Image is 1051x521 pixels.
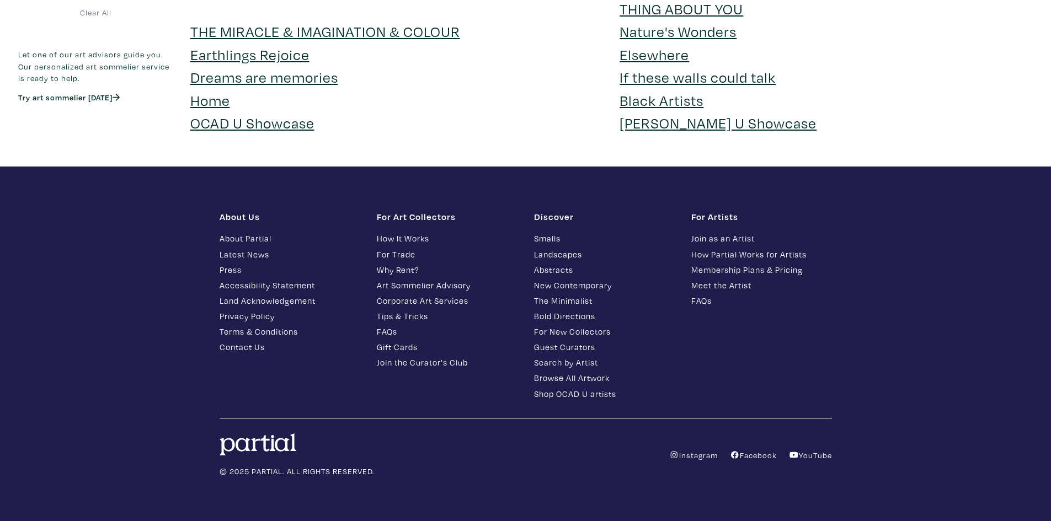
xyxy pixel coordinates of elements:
a: Facebook [730,450,777,460]
a: How Partial Works for Artists [691,248,832,261]
a: New Contemporary [534,279,675,292]
a: [PERSON_NAME] U Showcase [620,113,817,132]
a: Guest Curators [534,341,675,353]
a: The Minimalist [534,294,675,307]
a: Art Sommelier Advisory [377,279,518,292]
a: Elsewhere [620,45,689,64]
a: If these walls could talk [620,67,776,87]
h1: For Art Collectors [377,211,518,222]
a: YouTube [789,450,832,460]
a: Earthlings Rejoice [190,45,310,64]
a: Gift Cards [377,341,518,353]
a: Bold Directions [534,310,675,323]
a: Membership Plans & Pricing [691,264,832,276]
a: Latest News [220,248,360,261]
a: FAQs [691,294,832,307]
a: How It Works [377,232,518,245]
a: FAQs [377,325,518,338]
div: © 2025 PARTIAL. ALL RIGHTS RESERVED. [211,433,526,477]
a: Join the Curator's Club [377,356,518,369]
a: Contact Us [220,341,360,353]
a: Shop OCAD U artists [534,388,675,400]
a: Home [190,90,230,110]
a: Tips & Tricks [377,310,518,323]
h1: Discover [534,211,675,222]
a: Landscapes [534,248,675,261]
img: logo.svg [220,433,297,455]
iframe: Customer reviews powered by Trustpilot [18,114,174,137]
a: Instagram [669,450,718,460]
a: Corporate Art Services [377,294,518,307]
a: Why Rent? [377,264,518,276]
a: For Trade [377,248,518,261]
a: Accessibility Statement [220,279,360,292]
a: For New Collectors [534,325,675,338]
a: Clear All [18,7,174,19]
a: Terms & Conditions [220,325,360,338]
h1: About Us [220,211,360,222]
a: Dreams are memories [190,67,338,87]
a: Black Artists [620,90,703,110]
a: Land Acknowledgement [220,294,360,307]
a: Try art sommelier [DATE] [18,92,120,102]
a: THE MIRACLE & IMAGINATION & COLOUR [190,22,460,41]
a: Browse All Artwork [534,372,675,384]
a: Join as an Artist [691,232,832,245]
a: Search by Artist [534,356,675,369]
a: Nature's Wonders [620,22,737,41]
a: Smalls [534,232,675,245]
a: About Partial [220,232,360,245]
a: OCAD U Showcase [190,113,314,132]
a: Press [220,264,360,276]
p: Let one of our art advisors guide you. Our personalized art sommelier service is ready to help. [18,48,174,84]
h1: For Artists [691,211,832,222]
a: Privacy Policy [220,310,360,323]
a: Abstracts [534,264,675,276]
a: Meet the Artist [691,279,832,292]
